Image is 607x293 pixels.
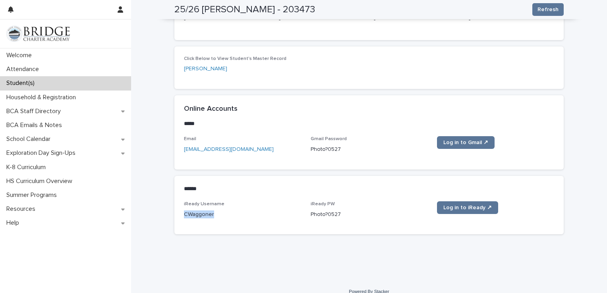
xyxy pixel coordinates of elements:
[184,210,301,219] p: CWaggoner
[3,121,68,129] p: BCA Emails & Notes
[3,164,52,171] p: K-8 Curriculum
[3,94,82,101] p: Household & Registration
[184,105,238,114] h2: Online Accounts
[437,136,495,149] a: Log in to Gmail ↗
[3,149,82,157] p: Exploration Day Sign-Ups
[311,210,428,219] p: Photo?0527
[3,191,63,199] p: Summer Programs
[437,201,498,214] a: Log in to iReady ↗
[532,3,564,16] button: Refresh
[6,26,70,42] img: V1C1m3IdTEidaUdm9Hs0
[3,135,57,143] p: School Calendar
[3,66,45,73] p: Attendance
[184,65,227,73] a: [PERSON_NAME]
[184,146,274,152] a: [EMAIL_ADDRESS][DOMAIN_NAME]
[3,219,25,227] p: Help
[443,140,488,145] span: Log in to Gmail ↗
[311,137,347,141] span: Gmail Password
[537,6,559,13] span: Refresh
[184,56,286,61] span: Click Below to View Student's Master Record
[469,16,554,24] p: -
[3,177,79,185] p: HS Curriculum Overview
[184,202,224,206] span: iReady Username
[3,205,42,213] p: Resources
[311,202,335,206] span: iReady PW
[374,16,459,24] p: -
[174,4,315,15] h2: 25/26 [PERSON_NAME] - 203473
[311,145,428,154] p: Photo?0527
[184,16,269,24] p: -
[3,79,41,87] p: Student(s)
[443,205,492,210] span: Log in to iReady ↗
[184,137,196,141] span: Email
[279,16,364,24] p: -
[3,52,38,59] p: Welcome
[3,108,67,115] p: BCA Staff Directory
